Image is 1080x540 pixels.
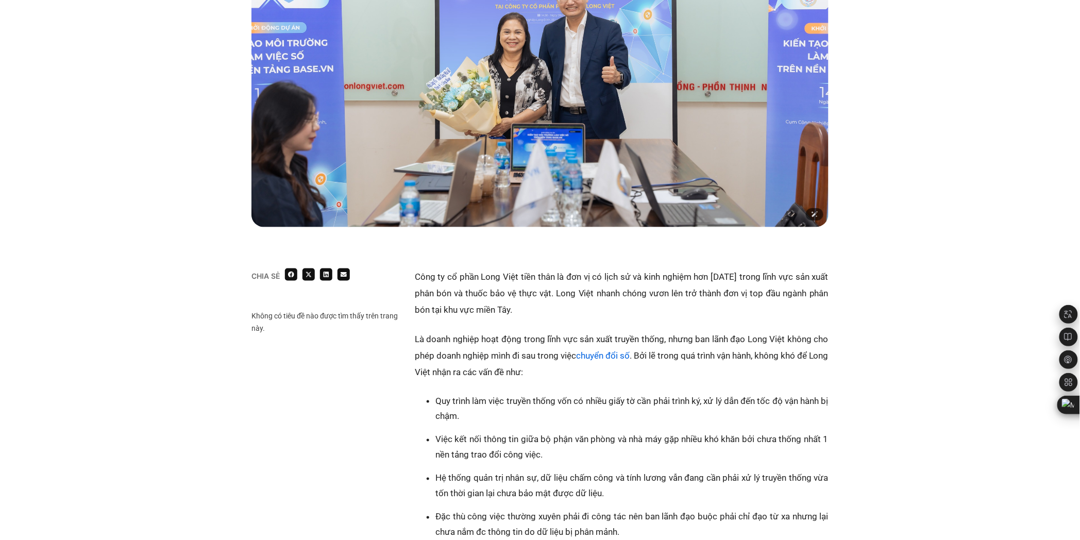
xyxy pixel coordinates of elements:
[320,268,332,281] div: Share on linkedin
[435,393,829,424] li: Quy trình làm việc truyền thống vốn có nhiều giấy tờ cần phải trình ký, xử lý dẫn đến tốc độ vận ...
[435,509,829,540] li: Đặc thù công việc thường xuyên phải đi công tác nên ban lãnh đạo buộc phải chỉ đạo từ xa nhưng lạ...
[251,310,404,334] div: Không có tiêu đề nào được tìm thấy trên trang này.
[251,273,280,280] div: Chia sẻ
[435,432,829,463] li: Việc kết nối thông tin giữa bộ phận văn phòng và nhà máy gặp nhiều khó khăn bởi chưa thống nhất 1...
[415,268,829,318] p: Công ty cổ phần Long Việt tiền thân là đơn vị có lịch sử và kinh nghiệm hơn [DATE] trong lĩnh vực...
[576,350,630,361] a: chuyển đổi số
[285,268,297,281] div: Share on facebook
[415,331,829,380] p: Là doanh nghiệp hoạt động trong lĩnh vực sản xuất truyền thống, nhưng ban lãnh đạo Long Việt khôn...
[435,470,829,501] li: Hệ thống quản trị nhân sự, dữ liệu chấm công và tính lương vẫn đang cần phải xử lý truyền thống v...
[302,268,315,281] div: Share on x-twitter
[337,268,350,281] div: Share on email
